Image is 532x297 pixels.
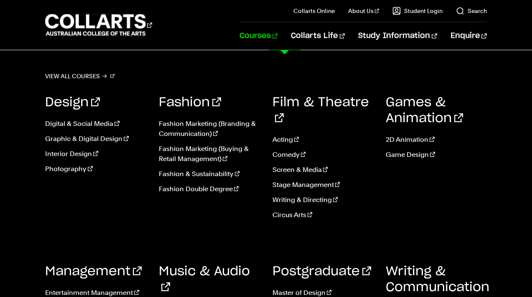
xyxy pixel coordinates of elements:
a: Digital & Social Media [45,119,146,129]
a: Collarts Online [293,7,335,15]
a: Design [45,96,100,109]
a: View all courses [45,70,115,82]
a: Fashion [159,96,221,109]
a: Circus Arts [272,210,374,220]
a: Management [45,265,142,278]
a: 2D Animation [386,135,487,145]
a: Writing & Directing [272,195,374,205]
a: Search [456,7,487,15]
a: Graphic & Digital Design [45,134,146,144]
a: Game Design [386,150,487,160]
div: Go to homepage [45,13,152,37]
a: Photography [45,164,146,174]
a: Courses [239,22,277,50]
a: Collarts Life [291,22,345,50]
a: Enquire [451,22,487,50]
a: Fashion Double Degree [159,184,260,194]
a: Music & Audio [159,265,250,294]
a: Fashion Marketing (Branding & Communication) [159,119,260,139]
a: Fashion Marketing (Buying & Retail Management) [159,144,260,164]
a: About Us [348,7,379,15]
a: Comedy [272,150,374,160]
a: Study Information [358,22,437,50]
a: Acting [272,135,374,145]
a: Postgraduate [272,265,371,278]
a: Film & Theatre [272,96,369,125]
a: Games & Animation [386,96,463,125]
a: Screen & Media [272,165,374,175]
a: Interior Design [45,149,146,159]
a: Fashion & Sustainability [159,169,260,179]
a: Student Login [392,7,443,15]
a: Stage Management [272,180,374,190]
